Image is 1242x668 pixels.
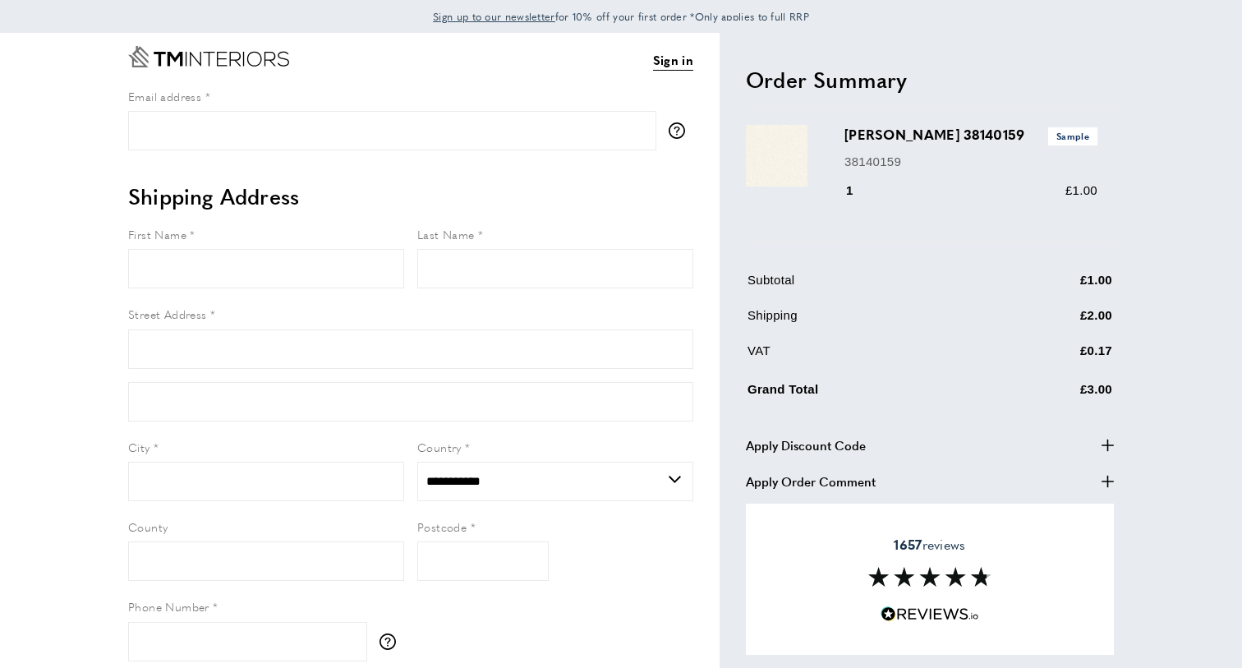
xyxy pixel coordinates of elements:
span: City [128,439,150,455]
td: £2.00 [999,306,1112,338]
span: First Name [128,226,186,242]
span: County [128,518,168,535]
h2: Shipping Address [128,182,693,211]
img: Reviews section [868,567,991,587]
td: Shipping [747,306,997,338]
span: Sample [1048,127,1097,145]
p: 38140159 [844,152,1097,172]
td: £1.00 [999,270,1112,302]
a: Sign in [653,50,693,71]
td: Grand Total [747,376,997,412]
span: for 10% off your first order *Only applies to full RRP [433,9,809,24]
a: Go to Home page [128,46,289,67]
span: Sign up to our newsletter [433,9,555,24]
span: Apply Order Comment [746,472,876,491]
td: £3.00 [999,376,1112,412]
td: Subtotal [747,270,997,302]
img: Reviews.io 5 stars [881,606,979,622]
span: Country [417,439,462,455]
span: reviews [894,537,965,553]
td: VAT [747,341,997,373]
span: Email address [128,88,201,104]
img: Mouton 38140159 [746,125,807,187]
a: Sign up to our newsletter [433,8,555,25]
span: Phone Number [128,598,209,615]
span: Apply Discount Code [746,435,866,455]
td: £0.17 [999,341,1112,373]
span: £1.00 [1065,183,1097,197]
strong: 1657 [894,535,922,554]
button: More information [669,122,693,139]
h3: [PERSON_NAME] 38140159 [844,125,1097,145]
div: 1 [844,181,876,200]
span: Last Name [417,226,475,242]
span: Street Address [128,306,207,322]
span: Postcode [417,518,467,535]
button: More information [379,633,404,650]
h2: Order Summary [746,65,1114,94]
